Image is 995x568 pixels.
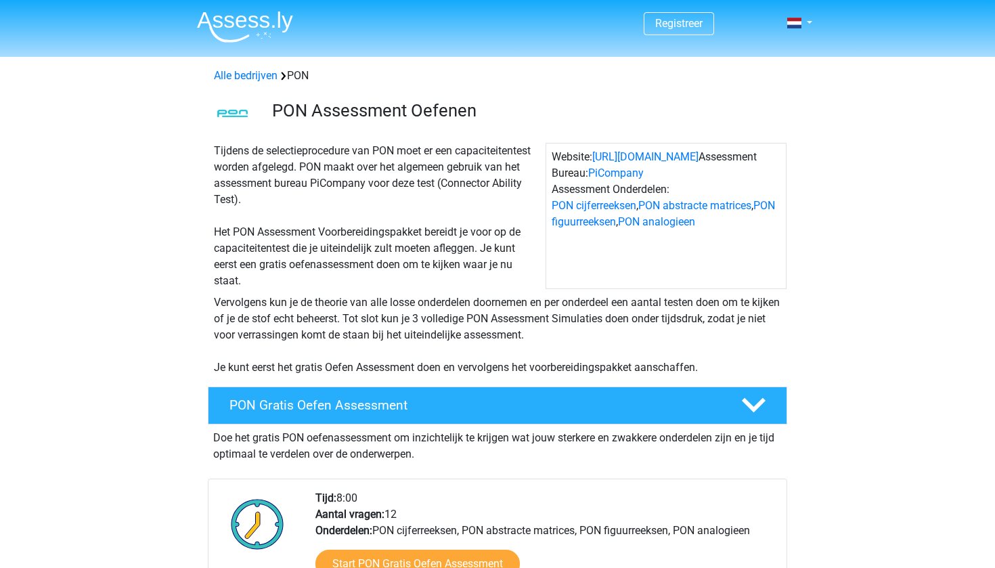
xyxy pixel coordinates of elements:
[655,17,703,30] a: Registreer
[588,167,644,179] a: PiCompany
[214,69,278,82] a: Alle bedrijven
[546,143,787,289] div: Website: Assessment Bureau: Assessment Onderdelen: , , ,
[202,387,793,424] a: PON Gratis Oefen Assessment
[208,294,787,376] div: Vervolgens kun je de theorie van alle losse onderdelen doornemen en per onderdeel een aantal test...
[315,524,372,537] b: Onderdelen:
[208,143,546,289] div: Tijdens de selectieprocedure van PON moet er een capaciteitentest worden afgelegd. PON maakt over...
[223,490,292,558] img: Klok
[552,199,775,228] a: PON figuurreeksen
[208,424,787,462] div: Doe het gratis PON oefenassessment om inzichtelijk te krijgen wat jouw sterkere en zwakkere onder...
[315,491,336,504] b: Tijd:
[272,100,776,121] h3: PON Assessment Oefenen
[197,11,293,43] img: Assessly
[208,68,787,84] div: PON
[552,199,636,212] a: PON cijferreeksen
[618,215,695,228] a: PON analogieen
[229,397,720,413] h4: PON Gratis Oefen Assessment
[592,150,699,163] a: [URL][DOMAIN_NAME]
[315,508,384,521] b: Aantal vragen:
[638,199,751,212] a: PON abstracte matrices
